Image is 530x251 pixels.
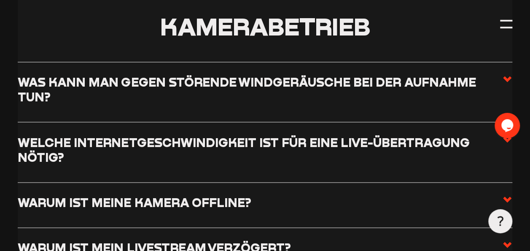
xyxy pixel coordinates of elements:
h3: Welche Internetgeschwindigkeit ist für eine Live-Übertragung nötig? [18,134,502,164]
h3: Warum ist meine Kamera offline? [18,194,251,209]
iframe: chat widget [495,113,522,138]
h3: Was kann man gegen störende Windgeräusche bei der Aufnahme tun? [18,74,502,104]
span: Kamerabetrieb [160,11,370,41]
